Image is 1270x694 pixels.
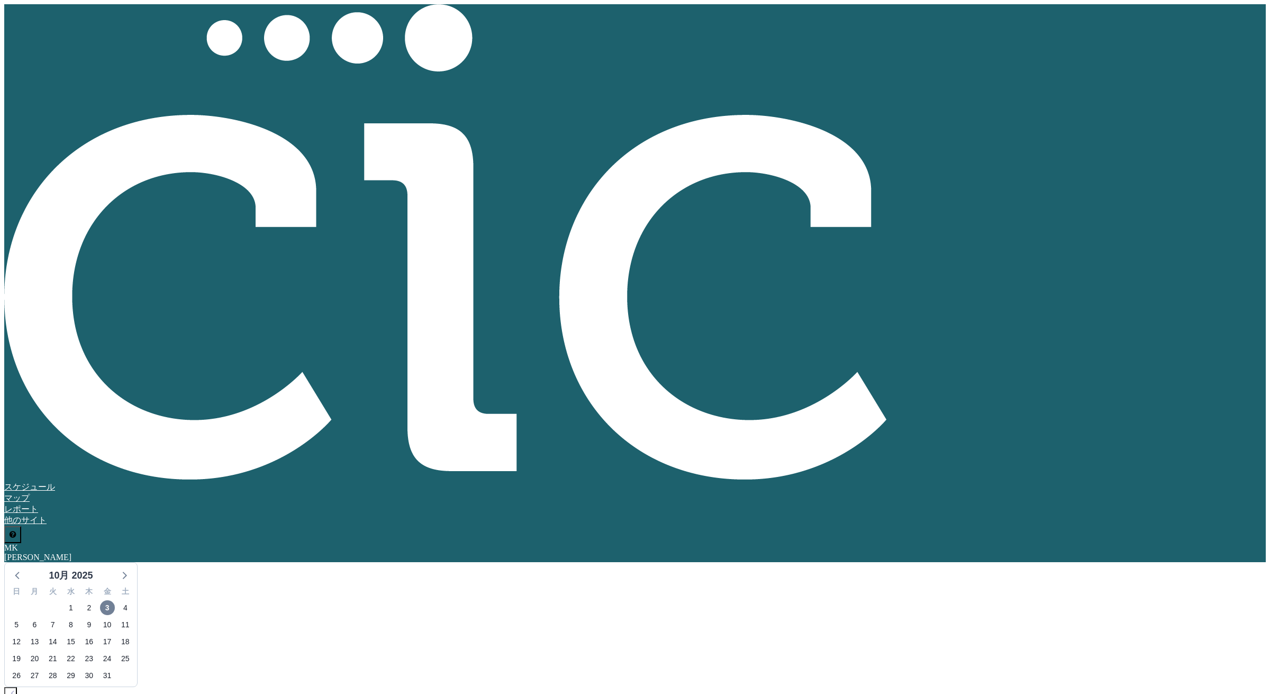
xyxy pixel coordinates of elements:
[81,668,96,683] span: 2025年10月30日木曜日
[46,668,60,683] span: 2025年10月28日火曜日
[81,617,96,632] span: 2025年10月9日木曜日
[44,585,62,599] div: 火
[4,493,30,502] a: マップ
[46,651,60,666] span: 2025年10月21日火曜日
[118,617,133,632] span: 2025年10月11日土曜日
[4,482,55,491] a: スケジュール
[25,585,43,599] div: 月
[9,651,24,666] span: 2025年10月19日日曜日
[116,585,134,599] div: 土
[80,585,98,599] div: 木
[118,651,133,666] span: 2025年10月25日土曜日
[46,634,60,649] span: 2025年10月14日火曜日
[4,4,886,480] img: organization-logo
[9,617,24,632] span: 2025年10月5日日曜日
[100,634,115,649] span: 2025年10月17日金曜日
[27,668,42,683] span: 2025年10月27日月曜日
[118,634,133,649] span: 2025年10月18日土曜日
[9,634,24,649] span: 2025年10月12日日曜日
[63,617,78,632] span: 2025年10月8日水曜日
[81,634,96,649] span: 2025年10月16日木曜日
[100,617,115,632] span: 2025年10月10日金曜日
[63,668,78,683] span: 2025年10月29日水曜日
[100,651,115,666] span: 2025年10月24日金曜日
[100,668,115,683] span: 2025年10月31日金曜日
[81,600,96,615] span: 2025年10月2日木曜日
[27,617,42,632] span: 2025年10月6日月曜日
[27,634,42,649] span: 2025年10月13日月曜日
[118,600,133,615] span: 2025年10月4日土曜日
[4,504,38,513] a: レポート
[98,585,116,599] div: 金
[63,651,78,666] span: 2025年10月22日水曜日
[100,600,115,615] span: 2025年10月3日金曜日
[27,651,42,666] span: 2025年10月20日月曜日
[4,553,71,562] span: [PERSON_NAME]
[49,568,93,583] div: 10月 2025
[62,585,80,599] div: 水
[7,585,25,599] div: 日
[4,543,18,552] span: MK
[63,600,78,615] span: 2025年10月1日水曜日
[4,516,47,525] a: 他のサイト
[63,634,78,649] span: 2025年10月15日水曜日
[81,651,96,666] span: 2025年10月23日木曜日
[9,668,24,683] span: 2025年10月26日日曜日
[46,617,60,632] span: 2025年10月7日火曜日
